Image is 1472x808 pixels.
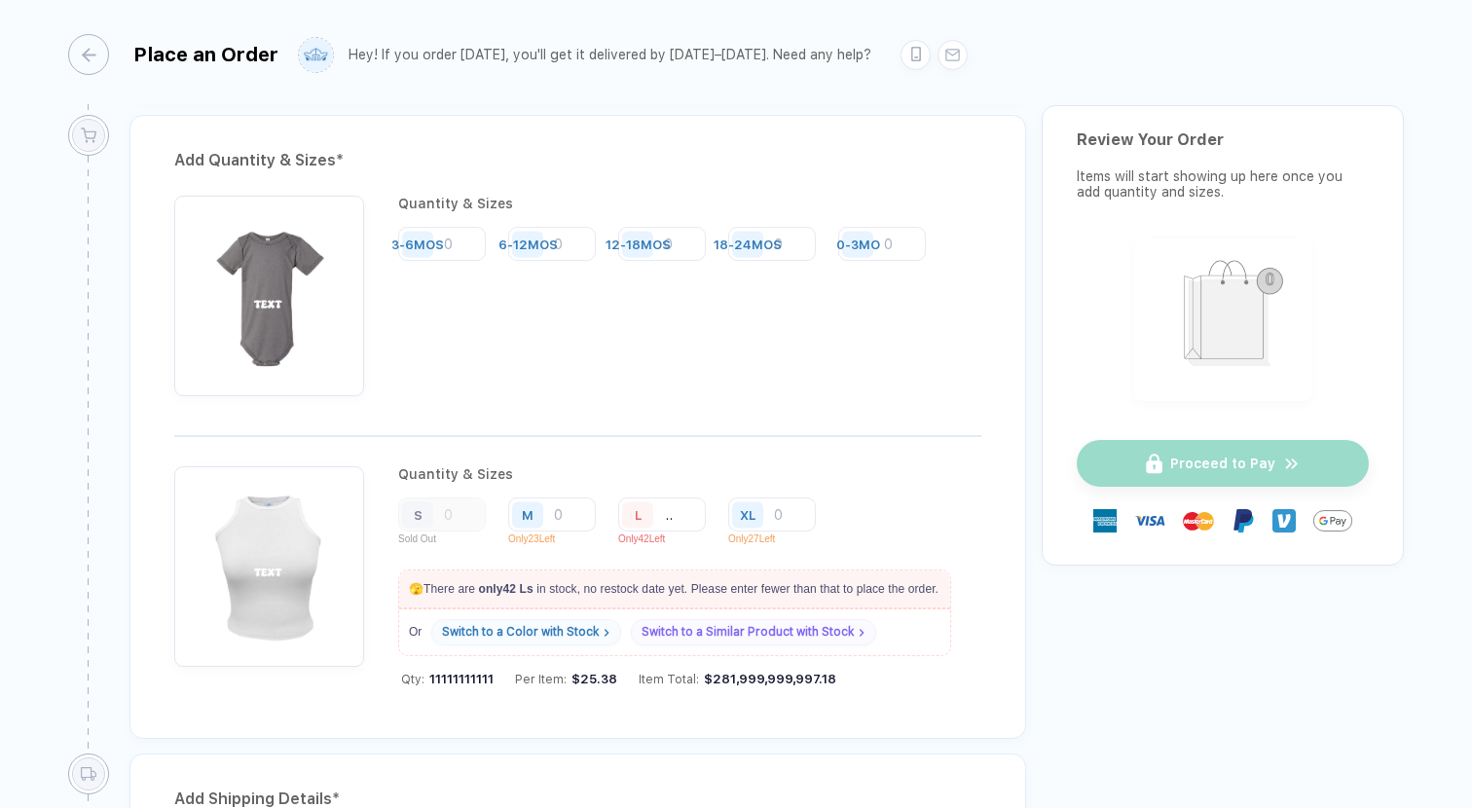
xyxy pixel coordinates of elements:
[836,237,880,251] div: 0-3MO
[606,237,671,251] div: 12-18MOS
[431,619,621,645] a: Switch to a Color with Stock
[1134,505,1165,536] img: visa
[618,533,720,544] p: Only 42 Left
[515,672,617,686] div: Per Item:
[1272,509,1296,533] img: Venmo
[349,47,871,63] div: Hey! If you order [DATE], you'll get it delivered by [DATE]–[DATE]. Need any help?
[1232,509,1255,533] img: Paypal
[639,672,836,686] div: Item Total:
[409,625,422,640] span: Or
[1143,247,1304,388] img: shopping_bag.png
[631,619,876,645] a: Switch to a Similar Product with Stock
[740,507,755,522] div: XL
[398,196,940,211] div: Quantity & Sizes
[409,582,423,596] span: 🫣
[414,507,423,522] div: S
[184,205,354,376] img: 1759483391087dponh_nt_front.png
[1093,509,1117,533] img: express
[174,145,981,176] div: Add Quantity & Sizes
[398,466,949,482] div: Quantity & Sizes
[424,672,494,686] span: 11111111111
[399,570,950,607] p: There are in stock, no restock date yet. Please enter fewer than that to place the order.
[498,237,558,251] div: 6-12MOS
[642,625,854,640] div: Switch to a Similar Product with Stock
[398,533,500,544] p: Sold Out
[478,582,533,596] strong: only 42 L s
[299,38,333,72] img: user profile
[699,672,836,686] div: $281,999,999,997.18
[1183,505,1214,536] img: master-card
[567,672,617,686] div: $25.38
[133,43,278,66] div: Place an Order
[522,507,534,522] div: M
[728,533,830,544] p: Only 27 Left
[391,237,444,251] div: 3-6MOS
[442,625,599,640] div: Switch to a Color with Stock
[1077,168,1369,200] div: Items will start showing up here once you add quantity and sizes.
[1077,130,1369,149] div: Review Your Order
[508,533,610,544] p: Only 23 Left
[401,672,494,686] div: Qty:
[184,476,354,646] img: 08f07f53-b876-4282-aacb-10ca4ce8b6e8_nt_front_1757080843684.jpg
[714,237,782,251] div: 18-24MOS
[1313,501,1352,540] img: Google Pay
[635,507,642,522] div: L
